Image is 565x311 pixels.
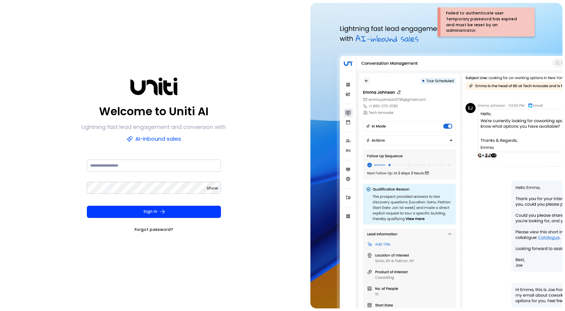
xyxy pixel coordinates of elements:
[87,206,221,218] button: Sign In
[126,134,181,144] p: AI-inbound sales
[207,185,218,192] button: Show
[207,185,218,191] span: Show
[82,122,226,132] p: Lightning fast lead engagement and conversion with
[135,226,173,233] a: Forgot password?
[446,10,524,34] div: Failed to authenticate user. Temporary password has expired and must be reset by an administrator.
[99,103,208,120] p: Welcome to Uniti AI
[310,3,562,308] img: auth-hero.png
